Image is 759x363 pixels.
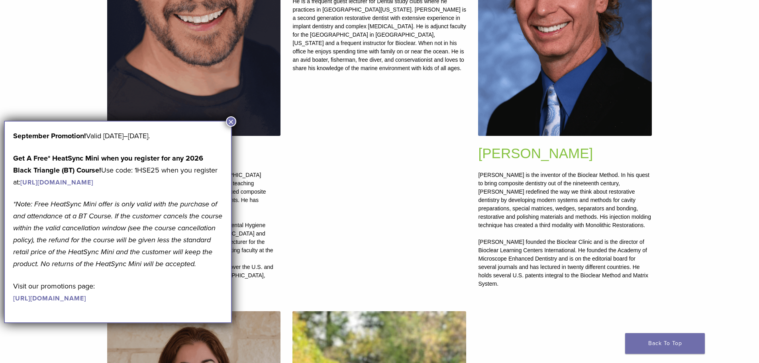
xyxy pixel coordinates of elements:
button: Close [226,116,236,127]
strong: Get A Free* HeatSync Mini when you register for any 2026 Black Triangle (BT) Course! [13,154,203,175]
p: Use code: 1HSE25 when you register at: [13,152,223,188]
h2: [PERSON_NAME] [478,143,652,164]
p: Visit our promotions page: [13,280,223,304]
p: [PERSON_NAME] is the inventor of the Bioclear Method. In his quest to bring composite dentistry o... [478,171,652,288]
a: [URL][DOMAIN_NAME] [13,294,86,302]
p: Valid [DATE]–[DATE]. [13,130,223,142]
b: September Promotion! [13,131,86,140]
a: [URL][DOMAIN_NAME] [20,179,93,186]
em: *Note: Free HeatSync Mini offer is only valid with the purchase of and attendance at a BT Course.... [13,200,222,268]
a: Back To Top [625,333,705,354]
